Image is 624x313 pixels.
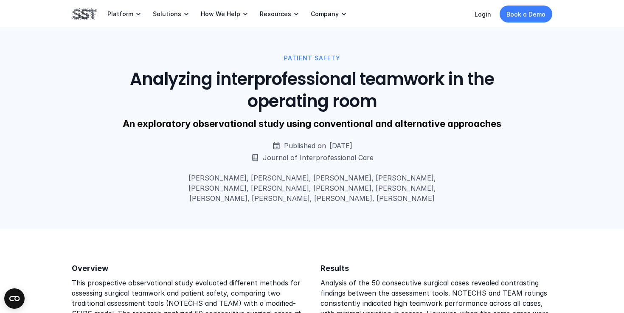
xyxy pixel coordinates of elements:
[475,11,491,18] a: Login
[72,263,108,274] h6: Overview
[153,10,181,18] p: Solutions
[263,152,374,163] p: Journal of Interprofessional Care
[311,10,339,18] p: Company
[158,173,466,203] p: [PERSON_NAME], [PERSON_NAME], [PERSON_NAME], [PERSON_NAME], [PERSON_NAME], [PERSON_NAME], [PERSON...
[201,10,240,18] p: How We Help
[500,6,552,23] a: Book a Demo
[260,10,291,18] p: Resources
[4,288,25,309] button: Open CMP widget
[120,68,504,112] h1: Analyzing interprofessional teamwork in the operating room
[107,10,133,18] p: Platform
[123,117,501,130] h5: An exploratory observational study using conventional and alternative approaches
[72,7,97,21] img: SST logo
[284,54,340,63] p: PATIENT SAFETY
[284,141,326,151] p: Published on
[320,263,349,274] h6: Results
[506,10,545,19] p: Book a Demo
[329,141,352,151] p: [DATE]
